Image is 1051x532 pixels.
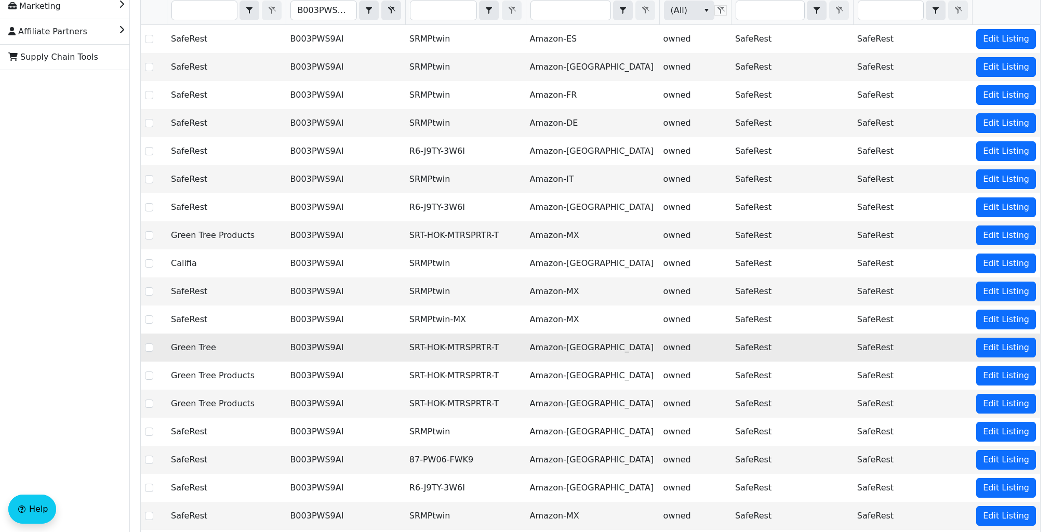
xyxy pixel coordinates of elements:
td: SRMPtwin [405,53,526,81]
td: SafeRest [167,193,286,221]
input: Select Row [145,259,153,268]
td: Amazon-IT [526,165,659,193]
td: SafeRest [853,249,972,277]
td: SafeRest [731,277,853,305]
span: Edit Listing [983,510,1029,522]
span: Edit Listing [983,285,1029,298]
td: Amazon-MX [526,277,659,305]
td: owned [659,277,731,305]
td: B003PWS9AI [286,193,405,221]
span: Edit Listing [983,229,1029,242]
span: Edit Listing [983,397,1029,410]
td: B003PWS9AI [286,81,405,109]
td: Amazon-FR [526,81,659,109]
td: B003PWS9AI [286,165,405,193]
td: SRMPtwin [405,277,526,305]
td: SafeRest [853,165,972,193]
button: select [240,1,259,20]
td: owned [659,418,731,446]
button: Clear [381,1,401,20]
td: owned [659,305,731,334]
span: Edit Listing [983,33,1029,45]
td: SafeRest [731,249,853,277]
span: Edit Listing [983,313,1029,326]
td: owned [659,165,731,193]
span: Edit Listing [983,425,1029,438]
td: Amazon-MX [526,502,659,530]
td: Amazon-[GEOGRAPHIC_DATA] [526,53,659,81]
button: Edit Listing [976,394,1036,414]
td: SafeRest [731,109,853,137]
button: select [480,1,498,20]
input: Select Row [145,175,153,183]
span: Affiliate Partners [8,23,87,40]
td: owned [659,25,731,53]
td: SafeRest [167,305,286,334]
td: Amazon-[GEOGRAPHIC_DATA] [526,362,659,390]
button: Edit Listing [976,506,1036,526]
button: Edit Listing [976,85,1036,105]
td: R6-J9TY-3W6I [405,193,526,221]
td: SafeRest [167,418,286,446]
td: SRMPtwin [405,502,526,530]
span: Choose Operator [359,1,379,20]
td: SafeRest [167,53,286,81]
td: SRMPtwin [405,81,526,109]
td: SRMPtwin [405,249,526,277]
td: Green Tree Products [167,362,286,390]
td: Green Tree Products [167,390,286,418]
span: Edit Listing [983,482,1029,494]
button: select [807,1,826,20]
td: SRMPtwin [405,25,526,53]
td: Green Tree [167,334,286,362]
input: Filter [531,1,610,20]
td: SafeRest [167,137,286,165]
td: Amazon-MX [526,305,659,334]
td: B003PWS9AI [286,334,405,362]
td: SafeRest [853,221,972,249]
td: SafeRest [853,446,972,474]
span: Edit Listing [983,173,1029,185]
input: Select Row [145,147,153,155]
input: Select Row [145,91,153,99]
button: select [614,1,632,20]
input: Filter [858,1,923,20]
button: Edit Listing [976,366,1036,385]
td: SafeRest [731,25,853,53]
td: B003PWS9AI [286,53,405,81]
input: Select Row [145,315,153,324]
td: SafeRest [853,390,972,418]
td: SafeRest [731,502,853,530]
td: SafeRest [731,334,853,362]
td: B003PWS9AI [286,390,405,418]
td: Amazon-[GEOGRAPHIC_DATA] [526,137,659,165]
button: Edit Listing [976,141,1036,161]
td: Amazon-[GEOGRAPHIC_DATA] [526,334,659,362]
td: owned [659,81,731,109]
input: Select Row [145,203,153,211]
td: B003PWS9AI [286,221,405,249]
span: Edit Listing [983,257,1029,270]
td: SafeRest [167,165,286,193]
span: Edit Listing [983,369,1029,382]
td: owned [659,53,731,81]
input: Select Row [145,371,153,380]
td: owned [659,137,731,165]
td: Amazon-[GEOGRAPHIC_DATA] [526,249,659,277]
td: SafeRest [853,474,972,502]
td: owned [659,249,731,277]
input: Select Row [145,484,153,492]
td: Amazon-[GEOGRAPHIC_DATA] [526,418,659,446]
input: Select Row [145,35,153,43]
span: Edit Listing [983,117,1029,129]
button: Edit Listing [976,113,1036,133]
span: Help [29,503,48,515]
td: SafeRest [167,81,286,109]
span: Choose Operator [613,1,633,20]
input: Select Row [145,512,153,520]
input: Select Row [145,343,153,352]
td: SafeRest [853,362,972,390]
input: Filter [736,1,804,20]
td: SafeRest [853,193,972,221]
td: SRT-HOK-MTRSPRTR-T [405,390,526,418]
